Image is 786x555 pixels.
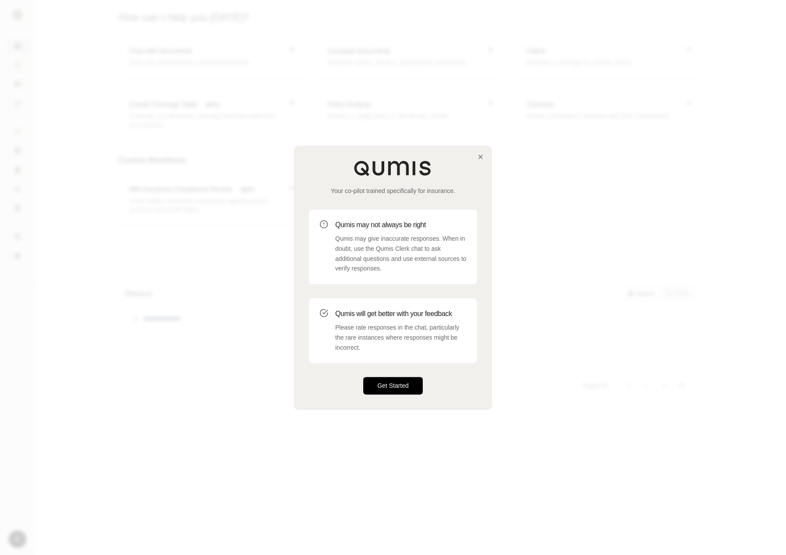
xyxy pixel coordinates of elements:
[335,309,467,319] h3: Qumis will get better with your feedback
[335,220,467,230] h3: Qumis may not always be right
[335,323,467,352] p: Please rate responses in the chat, particularly the rare instances where responses might be incor...
[354,160,432,176] img: Qumis Logo
[335,234,467,274] p: Qumis may give inaccurate responses. When in doubt, use the Qumis Clerk chat to ask additional qu...
[309,186,477,195] p: Your co-pilot trained specifically for insurance.
[363,377,423,395] button: Get Started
